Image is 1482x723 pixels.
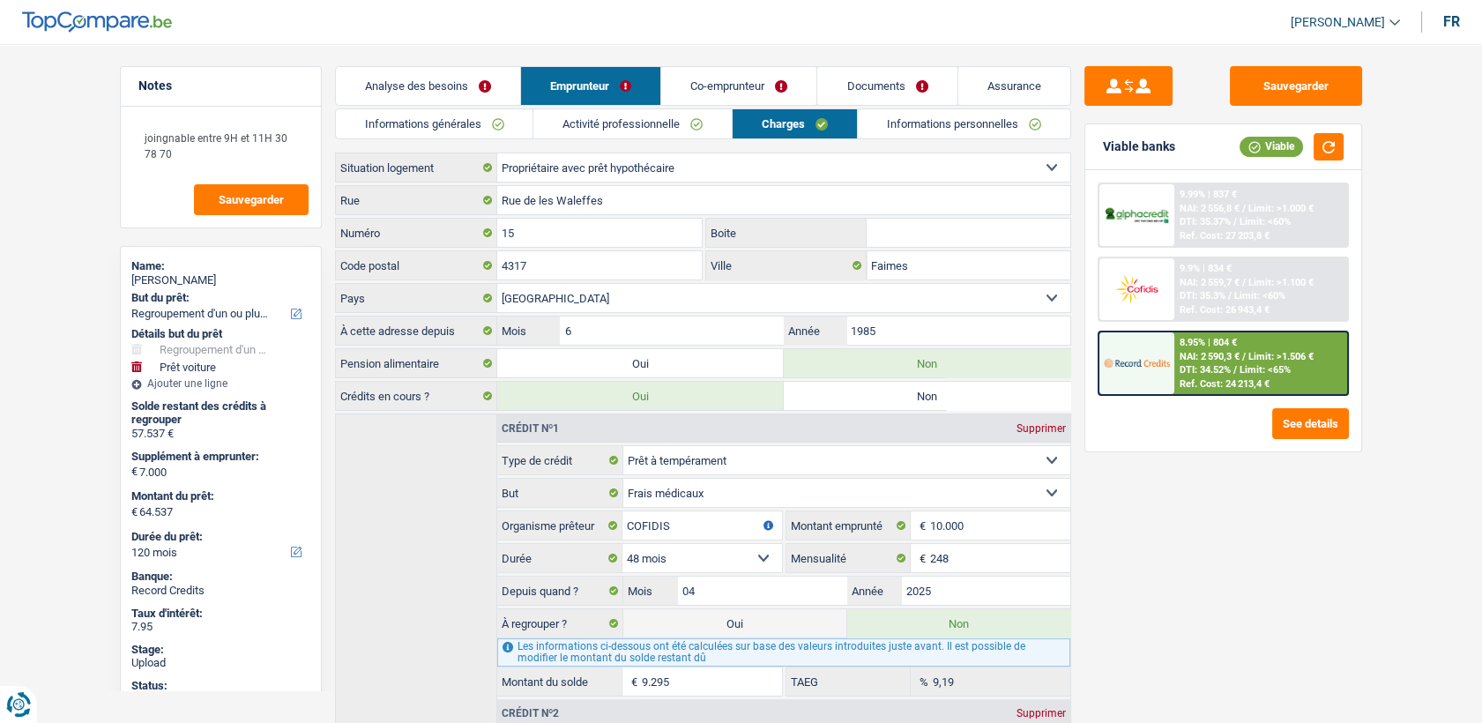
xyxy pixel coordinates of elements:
h5: Notes [138,78,303,93]
span: € [131,505,138,519]
span: NAI: 2 559,7 € [1179,277,1239,288]
a: Informations personnelles [858,109,1070,138]
label: Supplément à emprunter: [131,450,307,464]
div: [PERSON_NAME] [131,273,310,287]
label: Non [847,609,1070,637]
a: Assurance [958,67,1070,105]
span: / [1241,277,1245,288]
button: Sauvegarder [1230,66,1362,106]
img: AlphaCredit [1104,205,1169,226]
label: Situation logement [336,153,497,182]
label: Code postal [336,251,497,280]
div: Supprimer [1012,423,1070,434]
span: NAI: 2 590,3 € [1179,351,1239,362]
label: Mensualité [786,544,912,572]
span: Limit: <65% [1239,364,1290,376]
span: [PERSON_NAME] [1291,15,1385,30]
label: Numéro [336,219,497,247]
span: Sauvegarder [219,194,284,205]
label: Depuis quand ? [497,577,623,605]
label: Montant emprunté [786,511,912,540]
span: Limit: >1.506 € [1247,351,1313,362]
a: Informations générales [336,109,533,138]
span: / [1241,203,1245,214]
div: Les informations ci-dessous ont été calculées sur base des valeurs introduites juste avant. Il es... [497,638,1069,667]
div: Status: [131,679,310,693]
a: [PERSON_NAME] [1277,8,1400,37]
span: % [911,667,933,696]
div: 9.9% | 834 € [1179,263,1231,274]
div: 7.95 [131,620,310,634]
label: Ville [706,251,867,280]
label: Oui [497,382,784,410]
input: AAAA [902,577,1070,605]
img: Cofidis [1104,272,1169,305]
label: À regrouper ? [497,609,623,637]
label: Boite [706,219,867,247]
div: 9.99% | 837 € [1179,189,1236,200]
div: Crédit nº2 [497,708,563,719]
span: DTI: 35.3% [1179,290,1225,302]
div: 8.95% | 804 € [1179,337,1236,348]
a: Activité professionnelle [533,109,732,138]
div: Stage: [131,643,310,657]
label: But du prêt: [131,291,307,305]
label: Rue [336,186,497,214]
span: / [1233,216,1236,227]
span: DTI: 35.37% [1179,216,1230,227]
label: À cette adresse depuis [336,317,497,345]
span: € [911,511,930,540]
span: Limit: >1.100 € [1247,277,1313,288]
label: Type de crédit [497,446,623,474]
label: Durée du prêt: [131,530,307,544]
div: Viable [1240,137,1303,156]
span: € [131,465,138,479]
img: TopCompare Logo [22,11,172,33]
input: AAAA [846,317,1069,345]
a: Emprunteur [521,67,660,105]
div: Viable banks [1103,139,1175,154]
label: Non [784,382,1070,410]
div: Solde restant des crédits à regrouper [131,399,310,427]
a: Analyse des besoins [336,67,520,105]
div: Ref. Cost: 26 943,4 € [1179,304,1269,316]
label: Oui [497,349,784,377]
img: Record Credits [1104,347,1169,379]
label: Organisme prêteur [497,511,622,540]
div: Taux d'intérêt: [131,607,310,621]
label: Pension alimentaire [336,349,497,377]
div: Ajouter une ligne [131,377,310,390]
label: Montant du solde [497,667,622,696]
div: Crédit nº1 [497,423,563,434]
label: Mois [623,577,678,605]
div: Ref. Cost: 27 203,8 € [1179,230,1269,242]
div: Banque: [131,570,310,584]
a: Documents [817,67,957,105]
label: Pays [336,284,497,312]
div: fr [1443,13,1460,30]
label: Mois [497,317,560,345]
button: Sauvegarder [194,184,309,215]
span: / [1233,364,1236,376]
a: Charges [733,109,857,138]
div: Supprimer [1012,708,1070,719]
a: Co-emprunteur [661,67,816,105]
div: 57.537 € [131,427,310,441]
div: Détails but du prêt [131,327,310,341]
button: See details [1272,408,1349,439]
label: Oui [623,609,846,637]
span: Limit: <60% [1233,290,1285,302]
label: Année [847,577,902,605]
label: Durée [497,544,622,572]
input: MM [678,577,846,605]
span: / [1227,290,1231,302]
div: Upload [131,656,310,670]
div: Name: [131,259,310,273]
span: Limit: <60% [1239,216,1290,227]
span: € [911,544,930,572]
label: Non [784,349,1070,377]
label: Montant du prêt: [131,489,307,503]
span: DTI: 34.52% [1179,364,1230,376]
span: Limit: >1.000 € [1247,203,1313,214]
label: TAEG [786,667,912,696]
